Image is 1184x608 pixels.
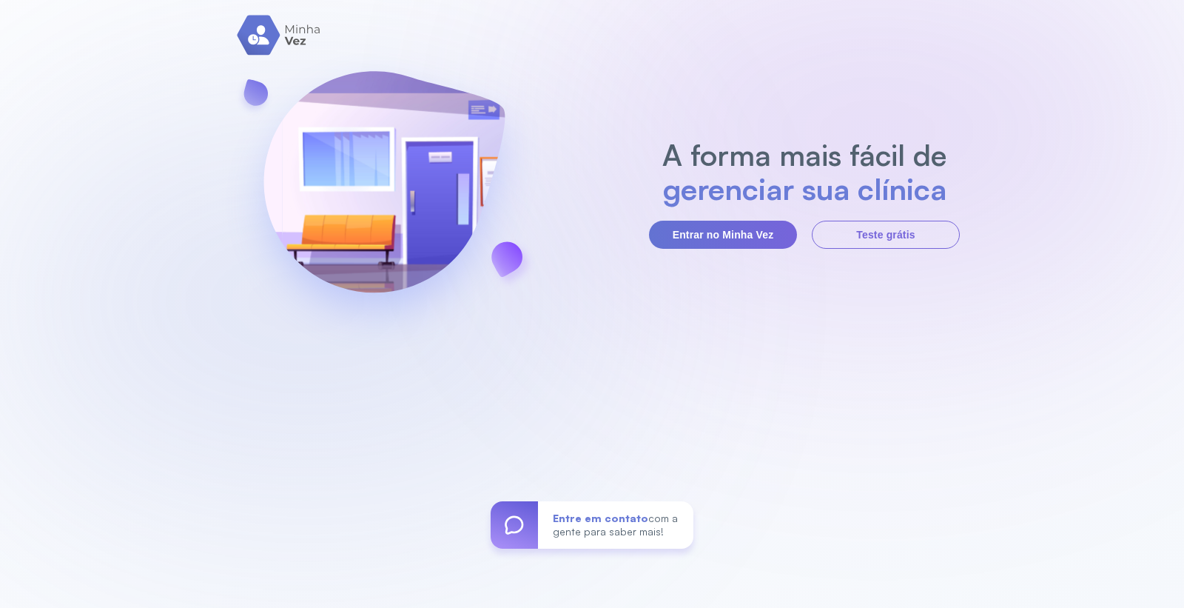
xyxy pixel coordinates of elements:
[237,15,322,56] img: logo.svg
[538,501,693,549] div: com a gente para saber mais!
[491,501,693,549] a: Entre em contatocom a gente para saber mais!
[655,138,955,172] h2: A forma mais fácil de
[649,221,797,249] button: Entrar no Minha Vez
[812,221,960,249] button: Teste grátis
[553,512,648,524] span: Entre em contato
[655,172,955,206] h2: gerenciar sua clínica
[224,32,544,354] img: banner-login.svg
